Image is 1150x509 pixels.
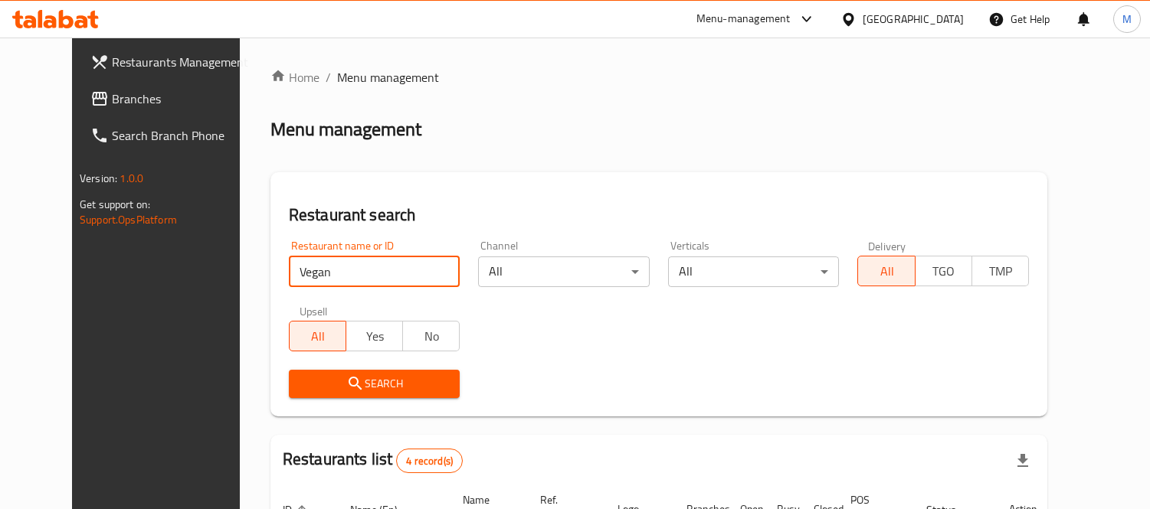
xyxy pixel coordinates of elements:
[397,454,462,468] span: 4 record(s)
[270,68,1047,86] nav: breadcrumb
[863,11,964,28] div: [GEOGRAPHIC_DATA]
[868,240,906,251] label: Delivery
[1122,11,1132,28] span: M
[978,260,1023,282] span: TMP
[289,204,1029,227] h2: Restaurant search
[289,370,460,398] button: Search
[409,325,454,347] span: No
[78,44,264,80] a: Restaurants Management
[301,374,448,393] span: Search
[289,321,346,351] button: All
[112,90,252,108] span: Branches
[270,117,421,142] h2: Menu management
[300,305,328,316] label: Upsell
[971,256,1029,286] button: TMP
[296,325,340,347] span: All
[112,126,252,145] span: Search Branch Phone
[326,68,331,86] li: /
[346,321,403,351] button: Yes
[1004,442,1041,479] div: Export file
[352,325,397,347] span: Yes
[864,260,909,282] span: All
[402,321,460,351] button: No
[112,53,252,71] span: Restaurants Management
[915,256,972,286] button: TGO
[922,260,966,282] span: TGO
[80,168,117,188] span: Version:
[396,449,463,473] div: Total records count
[80,210,177,230] a: Support.OpsPlatform
[696,10,791,28] div: Menu-management
[78,117,264,154] a: Search Branch Phone
[78,80,264,117] a: Branches
[668,256,840,287] div: All
[337,68,439,86] span: Menu management
[120,168,143,188] span: 1.0.0
[289,256,460,287] input: Search for restaurant name or ID..
[478,256,650,287] div: All
[270,68,319,86] a: Home
[283,448,463,473] h2: Restaurants list
[857,256,915,286] button: All
[80,194,150,214] span: Get support on:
